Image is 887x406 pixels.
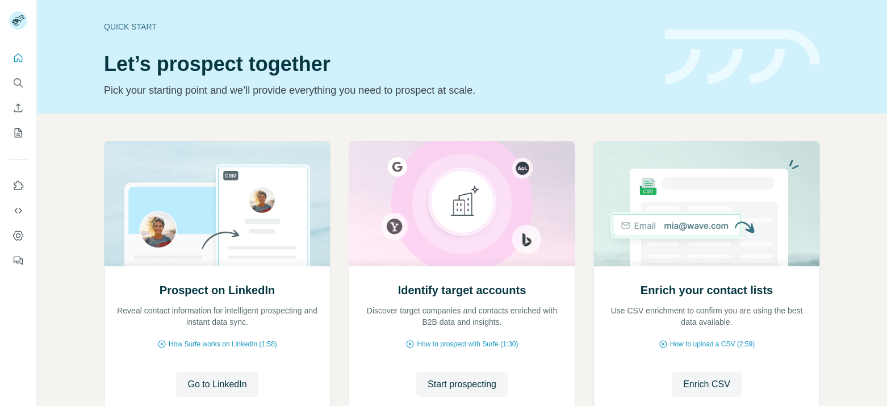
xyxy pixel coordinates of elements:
h2: Enrich your contact lists [641,282,773,298]
span: Start prospecting [428,378,496,391]
button: Use Surfe API [9,200,27,221]
img: banner [665,30,820,85]
div: Quick start [104,21,651,32]
p: Discover target companies and contacts enriched with B2B data and insights. [361,305,563,328]
button: Start prospecting [416,372,508,397]
button: Dashboard [9,225,27,246]
h2: Identify target accounts [398,282,526,298]
span: How Surfe works on LinkedIn (1:58) [169,339,277,349]
button: My lists [9,123,27,143]
h1: Let’s prospect together [104,53,651,76]
button: Feedback [9,250,27,271]
h2: Prospect on LinkedIn [160,282,275,298]
button: Quick start [9,48,27,68]
button: Use Surfe on LinkedIn [9,175,27,196]
button: Search [9,73,27,93]
button: Enrich CSV [9,98,27,118]
span: Enrich CSV [683,378,730,391]
button: Enrich CSV [672,372,742,397]
img: Prospect on LinkedIn [104,141,330,266]
p: Use CSV enrichment to confirm you are using the best data available. [605,305,808,328]
p: Reveal contact information for intelligent prospecting and instant data sync. [116,305,319,328]
img: Identify target accounts [349,141,575,266]
p: Pick your starting point and we’ll provide everything you need to prospect at scale. [104,82,651,98]
img: Enrich your contact lists [593,141,820,266]
button: Go to LinkedIn [176,372,258,397]
span: How to prospect with Surfe (1:30) [417,339,518,349]
span: Go to LinkedIn [187,378,246,391]
span: How to upload a CSV (2:59) [670,339,755,349]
